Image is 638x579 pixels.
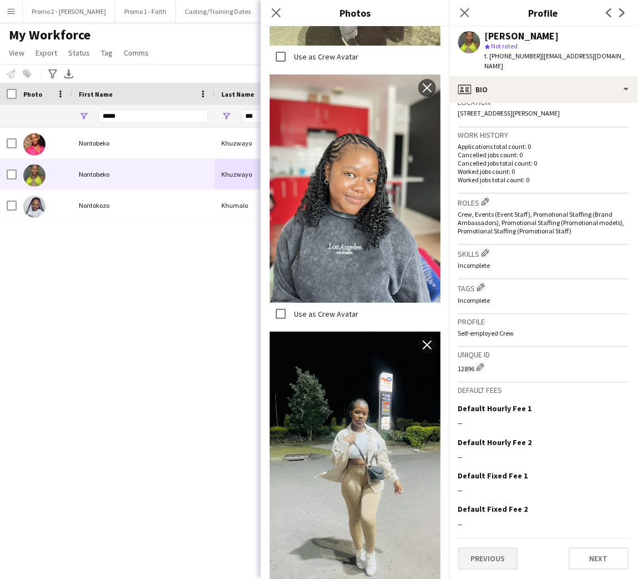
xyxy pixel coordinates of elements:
h3: Default Fixed Fee 1 [458,471,528,481]
h3: Work history [458,130,629,140]
div: -- [458,418,629,428]
h3: Roles [458,196,629,208]
h3: Default Hourly Fee 2 [458,438,532,448]
p: Incomplete [458,296,629,305]
input: Last Name Filter Input [241,109,338,123]
h3: Unique ID [458,350,629,360]
span: | [EMAIL_ADDRESS][DOMAIN_NAME] [485,52,625,70]
h3: Default Fixed Fee 2 [458,505,528,515]
div: -- [458,486,629,496]
h3: Profile [458,317,629,327]
img: Crew photo 1104493 [270,74,440,303]
div: Nontobeko [72,128,215,158]
span: Status [68,48,90,58]
p: Incomplete [458,261,629,269]
img: Nontokozo Khumalo [23,196,45,218]
p: Worked jobs count: 0 [458,167,629,176]
span: View [9,48,24,58]
button: Promo 1 - Faith [115,1,176,22]
h3: Photos [261,6,449,20]
a: Status [64,46,94,60]
span: Last Name [221,90,254,98]
div: Nontobeko [72,159,215,189]
p: Cancelled jobs total count: 0 [458,159,629,167]
span: [STREET_ADDRESS][PERSON_NAME] [458,109,560,117]
label: Use as Crew Avatar [292,52,358,62]
span: Not rated [492,42,518,50]
p: Cancelled jobs count: 0 [458,151,629,159]
div: Khuzwayo [215,128,345,158]
h3: Tags [458,282,629,293]
div: [PERSON_NAME] [485,31,559,41]
div: Bio [449,76,638,103]
div: Khumalo [215,190,345,221]
span: Export [36,48,57,58]
img: Nontobeko Khuzwayo [23,164,45,187]
button: Casting/Training Dates [176,1,260,22]
span: Photo [23,90,42,98]
p: Applications total count: 0 [458,142,629,151]
span: t. [PHONE_NUMBER] [485,52,543,60]
h3: Default Hourly Fee 1 [458,404,532,414]
app-action-btn: Advanced filters [46,67,59,81]
div: 12896 [458,362,629,373]
div: -- [458,520,629,530]
h3: Default fees [458,385,629,395]
span: First Name [79,90,113,98]
label: Use as Crew Avatar [292,309,358,319]
span: Crew, Events (Event Staff), Promotional Staffing (Brand Ambassadors), Promotional Staffing (Promo... [458,210,625,235]
div: Nontokozo [72,190,215,221]
h3: Profile [449,6,638,20]
a: View [4,46,29,60]
a: Comms [119,46,153,60]
app-action-btn: Export XLSX [62,67,75,81]
div: -- [458,452,629,462]
h3: Skills [458,247,629,259]
button: Promo 2 - [PERSON_NAME] [23,1,115,22]
span: My Workforce [9,27,90,43]
span: Comms [124,48,149,58]
a: Export [31,46,62,60]
input: First Name Filter Input [99,109,208,123]
p: Worked jobs total count: 0 [458,176,629,184]
a: Tag [97,46,117,60]
p: Self-employed Crew [458,329,629,337]
img: Nontobeko Khuzwayo [23,133,45,156]
button: Open Filter Menu [221,111,231,121]
button: Open Filter Menu [79,111,89,121]
span: Tag [101,48,113,58]
div: Khuzwayo [215,159,345,189]
button: Previous [458,548,518,570]
button: Next [569,548,629,570]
